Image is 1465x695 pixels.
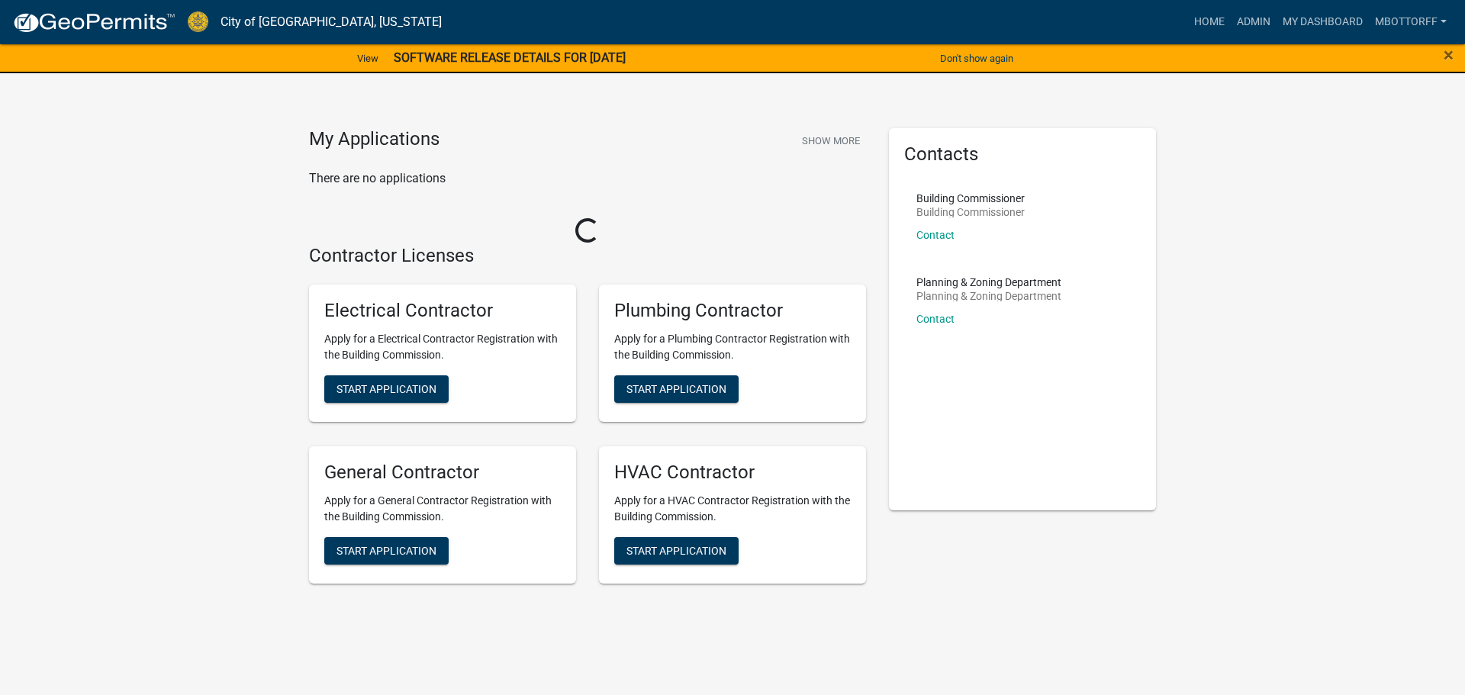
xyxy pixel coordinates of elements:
[309,169,866,188] p: There are no applications
[309,245,866,267] h4: Contractor Licenses
[324,300,561,322] h5: Electrical Contractor
[1444,44,1454,66] span: ×
[351,46,385,71] a: View
[324,331,561,363] p: Apply for a Electrical Contractor Registration with the Building Commission.
[614,331,851,363] p: Apply for a Plumbing Contractor Registration with the Building Commission.
[324,462,561,484] h5: General Contractor
[626,383,726,395] span: Start Application
[336,544,436,556] span: Start Application
[324,493,561,525] p: Apply for a General Contractor Registration with the Building Commission.
[916,207,1025,217] p: Building Commissioner
[221,9,442,35] a: City of [GEOGRAPHIC_DATA], [US_STATE]
[614,300,851,322] h5: Plumbing Contractor
[916,229,955,241] a: Contact
[796,128,866,153] button: Show More
[916,291,1061,301] p: Planning & Zoning Department
[904,143,1141,166] h5: Contacts
[1277,8,1369,37] a: My Dashboard
[309,128,439,151] h4: My Applications
[324,537,449,565] button: Start Application
[614,462,851,484] h5: HVAC Contractor
[614,493,851,525] p: Apply for a HVAC Contractor Registration with the Building Commission.
[916,313,955,325] a: Contact
[916,277,1061,288] p: Planning & Zoning Department
[916,193,1025,204] p: Building Commissioner
[626,544,726,556] span: Start Application
[614,375,739,403] button: Start Application
[336,383,436,395] span: Start Application
[324,375,449,403] button: Start Application
[1444,46,1454,64] button: Close
[1369,8,1453,37] a: Mbottorff
[1188,8,1231,37] a: Home
[934,46,1019,71] button: Don't show again
[394,50,626,65] strong: SOFTWARE RELEASE DETAILS FOR [DATE]
[188,11,208,32] img: City of Jeffersonville, Indiana
[1231,8,1277,37] a: Admin
[614,537,739,565] button: Start Application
